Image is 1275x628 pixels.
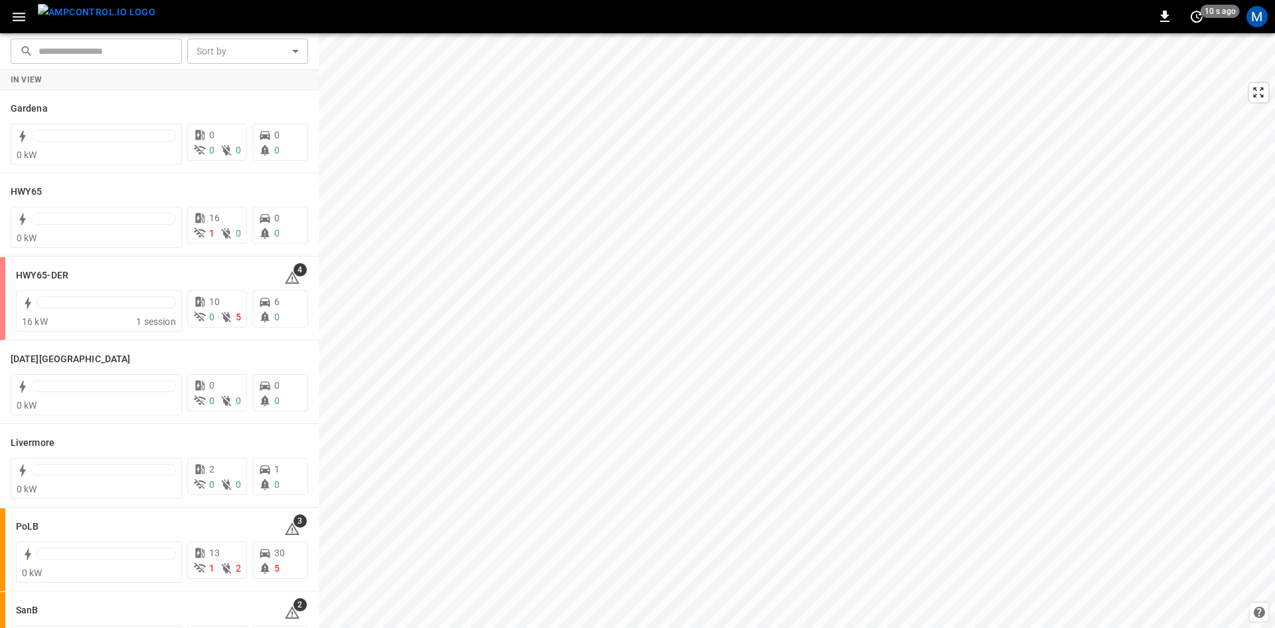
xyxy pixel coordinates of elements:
[209,145,214,156] span: 0
[11,436,54,451] h6: Livermore
[274,479,280,490] span: 0
[274,464,280,474] span: 1
[209,479,214,490] span: 0
[209,464,214,474] span: 2
[274,380,280,391] span: 0
[22,316,48,327] span: 16 kW
[16,603,38,618] h6: SanB
[236,395,241,406] span: 0
[274,130,280,140] span: 0
[209,213,220,223] span: 16
[209,130,214,140] span: 0
[274,395,280,406] span: 0
[16,268,68,283] h6: HWY65-DER
[209,312,214,322] span: 0
[11,75,42,84] strong: In View
[17,400,37,411] span: 0 kW
[11,102,48,116] h6: Gardena
[236,479,241,490] span: 0
[274,563,280,574] span: 5
[236,563,241,574] span: 2
[274,312,280,322] span: 0
[209,380,214,391] span: 0
[1201,5,1240,18] span: 10 s ago
[294,263,307,276] span: 4
[319,33,1275,628] canvas: Map
[274,548,285,558] span: 30
[274,213,280,223] span: 0
[38,4,155,21] img: ampcontrol.io logo
[16,520,39,534] h6: PoLB
[236,312,241,322] span: 5
[11,185,42,199] h6: HWY65
[209,563,214,574] span: 1
[236,228,241,239] span: 0
[1186,6,1207,27] button: set refresh interval
[294,598,307,611] span: 2
[274,228,280,239] span: 0
[209,548,220,558] span: 13
[1246,6,1268,27] div: profile-icon
[236,145,241,156] span: 0
[209,296,220,307] span: 10
[136,316,175,327] span: 1 session
[22,568,42,578] span: 0 kW
[17,233,37,243] span: 0 kW
[11,352,130,367] h6: Karma Center
[17,484,37,494] span: 0 kW
[209,228,214,239] span: 1
[17,150,37,160] span: 0 kW
[209,395,214,406] span: 0
[274,296,280,307] span: 6
[274,145,280,156] span: 0
[294,514,307,528] span: 3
